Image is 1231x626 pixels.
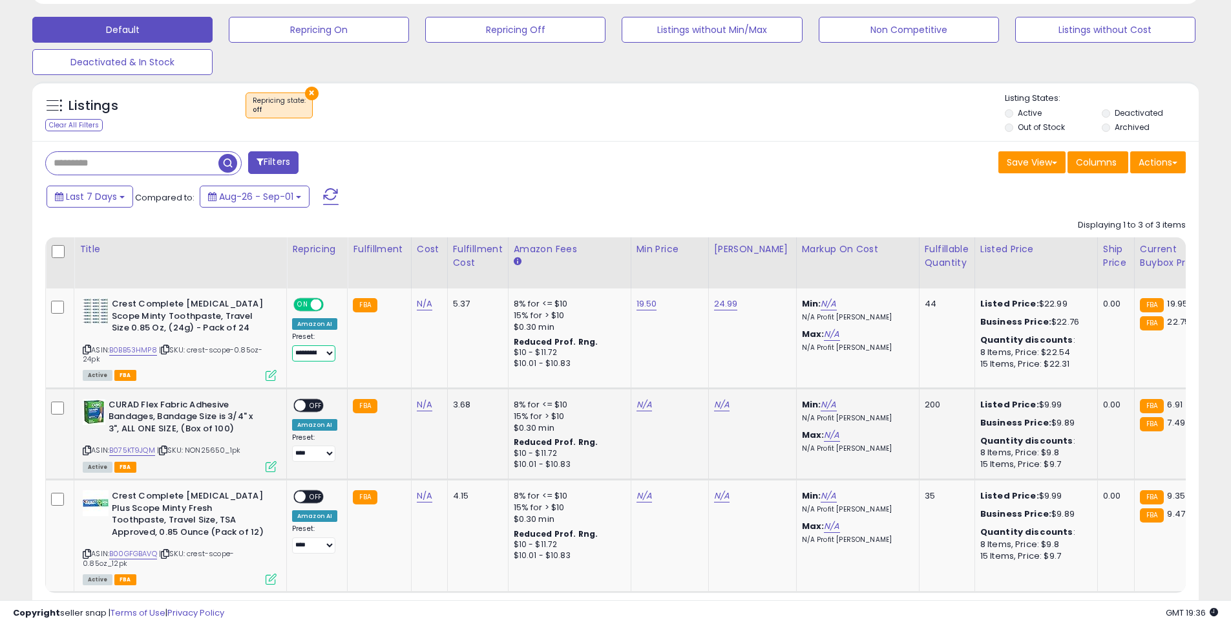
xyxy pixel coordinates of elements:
[1115,122,1150,133] label: Archived
[980,398,1039,411] b: Listed Price:
[112,298,269,338] b: Crest Complete [MEDICAL_DATA] Scope Minty Toothpaste, Travel Size 0.85 Oz, (24g) - Pack of 24
[514,490,621,502] div: 8% for <= $10
[980,243,1092,256] div: Listed Price
[32,17,213,43] button: Default
[1078,219,1186,232] div: Displaying 1 to 3 of 3 items
[292,243,342,256] div: Repricing
[306,400,326,411] span: OFF
[925,490,965,502] div: 35
[292,524,337,554] div: Preset:
[1103,490,1124,502] div: 0.00
[637,297,657,310] a: 19.50
[295,299,311,310] span: ON
[714,243,791,256] div: [PERSON_NAME]
[1140,490,1164,504] small: FBA
[1140,508,1164,523] small: FBA
[802,313,909,322] p: N/A Profit [PERSON_NAME]
[417,297,432,310] a: N/A
[83,298,277,380] div: ASIN:
[425,17,605,43] button: Repricing Off
[353,490,377,504] small: FBA
[514,502,621,513] div: 15% for > $10
[514,310,621,321] div: 15% for > $10
[998,151,1066,173] button: Save View
[980,298,1088,310] div: $22.99
[1140,243,1206,270] div: Current Buybox Price
[980,539,1088,550] div: 8 Items, Price: $9.8
[980,490,1039,502] b: Listed Price:
[292,419,337,431] div: Amazon AI
[714,297,738,310] a: 24.99
[980,334,1088,346] div: :
[79,243,281,256] div: Title
[83,490,277,583] div: ASIN:
[980,316,1088,328] div: $22.76
[1167,297,1188,310] span: 19.95
[514,422,621,434] div: $0.30 min
[83,345,262,364] span: | SKU: crest-scope-0.85oz-24pk
[13,607,60,619] strong: Copyright
[1140,417,1164,431] small: FBA
[1167,416,1185,429] span: 7.49
[821,490,836,502] a: N/A
[13,607,224,620] div: seller snap | |
[802,505,909,514] p: N/A Profit [PERSON_NAME]
[110,607,165,619] a: Terms of Use
[1068,151,1128,173] button: Columns
[980,435,1088,447] div: :
[1018,107,1042,118] label: Active
[248,151,299,174] button: Filters
[980,526,1073,538] b: Quantity discounts
[980,399,1088,411] div: $9.99
[802,243,914,256] div: Markup on Cost
[980,526,1088,538] div: :
[135,191,195,204] span: Compared to:
[114,370,136,381] span: FBA
[47,186,133,208] button: Last 7 Days
[514,550,621,561] div: $10.01 - $10.83
[514,437,598,448] b: Reduced Prof. Rng.
[453,243,503,270] div: Fulfillment Cost
[167,607,224,619] a: Privacy Policy
[292,510,337,522] div: Amazon AI
[83,370,112,381] span: All listings currently available for purchase on Amazon
[802,343,909,352] p: N/A Profit [PERSON_NAME]
[322,299,342,310] span: OFF
[1005,92,1199,105] p: Listing States:
[925,298,965,310] div: 44
[112,490,269,541] b: Crest Complete [MEDICAL_DATA] Plus Scope Minty Fresh Toothpaste, Travel Size, TSA Approved, 0.85 ...
[109,548,157,559] a: B00GFGBAVQ
[980,550,1088,562] div: 15 Items, Price: $9.7
[253,105,306,114] div: off
[824,429,839,442] a: N/A
[819,17,999,43] button: Non Competitive
[453,490,498,502] div: 4.15
[637,490,652,502] a: N/A
[83,399,105,425] img: 51JZ2Qo8GQL._SL40_.jpg
[980,297,1039,310] b: Listed Price:
[219,190,293,203] span: Aug-26 - Sep-01
[980,508,1051,520] b: Business Price:
[514,336,598,347] b: Reduced Prof. Rng.
[796,237,919,288] th: The percentage added to the cost of goods (COGS) that forms the calculator for Min & Max prices.
[83,574,112,585] span: All listings currently available for purchase on Amazon
[980,416,1051,429] b: Business Price:
[1018,122,1065,133] label: Out of Stock
[980,334,1073,346] b: Quantity discounts
[109,345,157,356] a: B0BB53HMP8
[83,548,234,568] span: | SKU: crest-scope-0.85oz_12pk
[157,445,240,455] span: | SKU: NON25650_1pk
[821,297,836,310] a: N/A
[714,398,730,411] a: N/A
[45,119,103,131] div: Clear All Filters
[802,328,825,340] b: Max:
[824,328,839,341] a: N/A
[353,243,405,256] div: Fulfillment
[83,298,109,324] img: 51fLkTHCH5L._SL40_.jpg
[1167,508,1185,520] span: 9.47
[1167,316,1190,328] span: 22.75
[453,298,498,310] div: 5.37
[1015,17,1195,43] button: Listings without Cost
[32,49,213,75] button: Deactivated & In Stock
[83,462,112,473] span: All listings currently available for purchase on Amazon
